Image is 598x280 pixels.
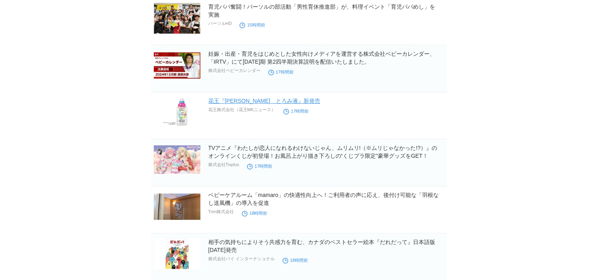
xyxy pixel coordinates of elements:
time: 17時間前 [268,70,294,74]
img: 育児パパ奮闘！パーソルの部活動「男性育休推進部」が、料理イベント「育児パパめし」を実施 [154,3,200,34]
img: 相手の気持ちによりそう共感力を育む、カナダのベストセラー絵本『だれだって』日本語版 8月22日発売 [154,238,200,269]
img: 花王『クリアクリーン とろみ液』新発売 [154,97,200,128]
time: 18時間前 [242,211,267,216]
p: パーソルHD [208,21,232,26]
time: 15時間前 [240,23,265,27]
a: TVアニメ『わたしが恋人になれるわけないじゃん、ムリムリ!（※ムリじゃなかった!?）』のオンラインくじが初登場！お風呂上がり描き下ろしの“くじプラ限定”豪華グッズをGET！ [208,145,437,159]
a: 育児パパ奮闘！パーソルの部活動「男性育休推進部」が、料理イベント「育児パパめし」を実施 [208,4,435,18]
p: 株式会社ベビーカレンダー [208,68,260,74]
time: 17時間前 [247,164,272,168]
time: 17時間前 [283,109,309,114]
img: TVアニメ『わたしが恋人になれるわけないじゃん、ムリムリ!（※ムリじゃなかった!?）』のオンラインくじが初登場！お風呂上がり描き下ろしの“くじプラ限定”豪華グッズをGET！ [154,144,200,175]
a: 相手の気持ちによりそう共感力を育む、カナダのベストセラー絵本『だれだって』日本語版 [DATE]発売 [208,239,435,253]
a: ベビーケアルーム「mamaro」の快適性向上へ！ご利用者の声に応え、後付け可能な「羽根なし送風機」の導入を促進 [208,192,439,206]
p: Trim株式会社 [208,209,234,215]
time: 18時間前 [283,258,308,263]
img: ベビーケアルーム「mamaro」の快適性向上へ！ご利用者の声に応え、後付け可能な「羽根なし送風機」の導入を促進 [154,191,200,222]
p: 株式会社パイ インターナショナル [208,256,275,262]
img: 妊娠・出産・育児をはじめとした女性向けメディアを運営する株式会社ベビーカレンダー、「IRTV」にて2025年12月期 第2四半期決算説明を配信いたしました。 [154,50,200,81]
p: 株式会社Tixplus [208,162,239,168]
p: 花王株式会社（花王MKニュース） [208,107,276,113]
a: 花王『[PERSON_NAME] とろみ液』新発売 [208,98,320,104]
a: 妊娠・出産・育児をはじめとした女性向けメディアを運営する株式会社ベビーカレンダー、「IRTV」にて[DATE]期 第2四半期決算説明を配信いたしました。 [208,51,435,65]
